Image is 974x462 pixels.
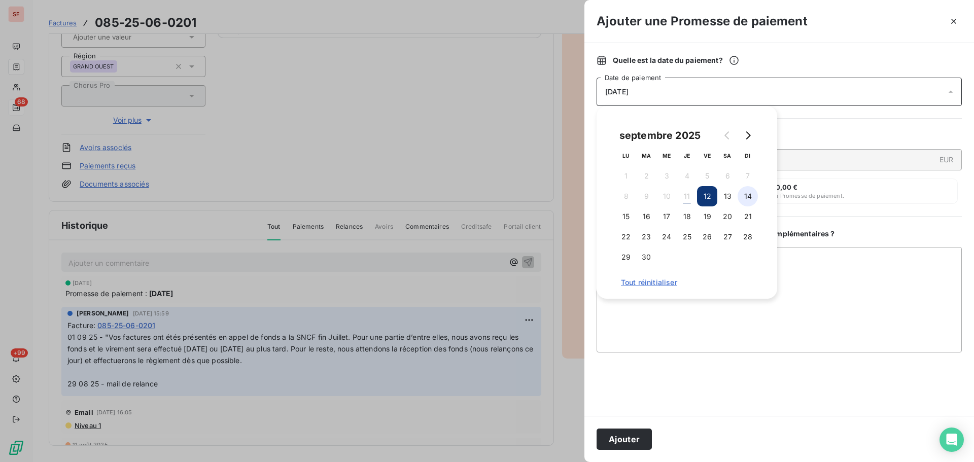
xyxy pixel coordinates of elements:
[616,166,636,186] button: 1
[656,186,677,206] button: 10
[717,125,738,146] button: Go to previous month
[636,146,656,166] th: mardi
[636,227,656,247] button: 23
[697,206,717,227] button: 19
[636,247,656,267] button: 30
[656,227,677,247] button: 24
[697,146,717,166] th: vendredi
[717,206,738,227] button: 20
[636,186,656,206] button: 9
[616,127,704,144] div: septembre 2025
[738,186,758,206] button: 14
[738,166,758,186] button: 7
[597,429,652,450] button: Ajouter
[656,166,677,186] button: 3
[677,206,697,227] button: 18
[616,206,636,227] button: 15
[616,247,636,267] button: 29
[717,146,738,166] th: samedi
[738,206,758,227] button: 21
[656,206,677,227] button: 17
[776,183,798,191] span: 0,00 €
[616,146,636,166] th: lundi
[636,206,656,227] button: 16
[940,428,964,452] div: Open Intercom Messenger
[697,186,717,206] button: 12
[597,12,808,30] h3: Ajouter une Promesse de paiement
[738,227,758,247] button: 28
[677,227,697,247] button: 25
[697,227,717,247] button: 26
[656,146,677,166] th: mercredi
[738,146,758,166] th: dimanche
[717,166,738,186] button: 6
[697,166,717,186] button: 5
[738,125,758,146] button: Go to next month
[621,278,753,287] span: Tout réinitialiser
[677,166,697,186] button: 4
[677,146,697,166] th: jeudi
[677,186,697,206] button: 11
[636,166,656,186] button: 2
[717,186,738,206] button: 13
[717,227,738,247] button: 27
[616,186,636,206] button: 8
[613,55,739,65] span: Quelle est la date du paiement ?
[605,88,629,96] span: [DATE]
[616,227,636,247] button: 22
